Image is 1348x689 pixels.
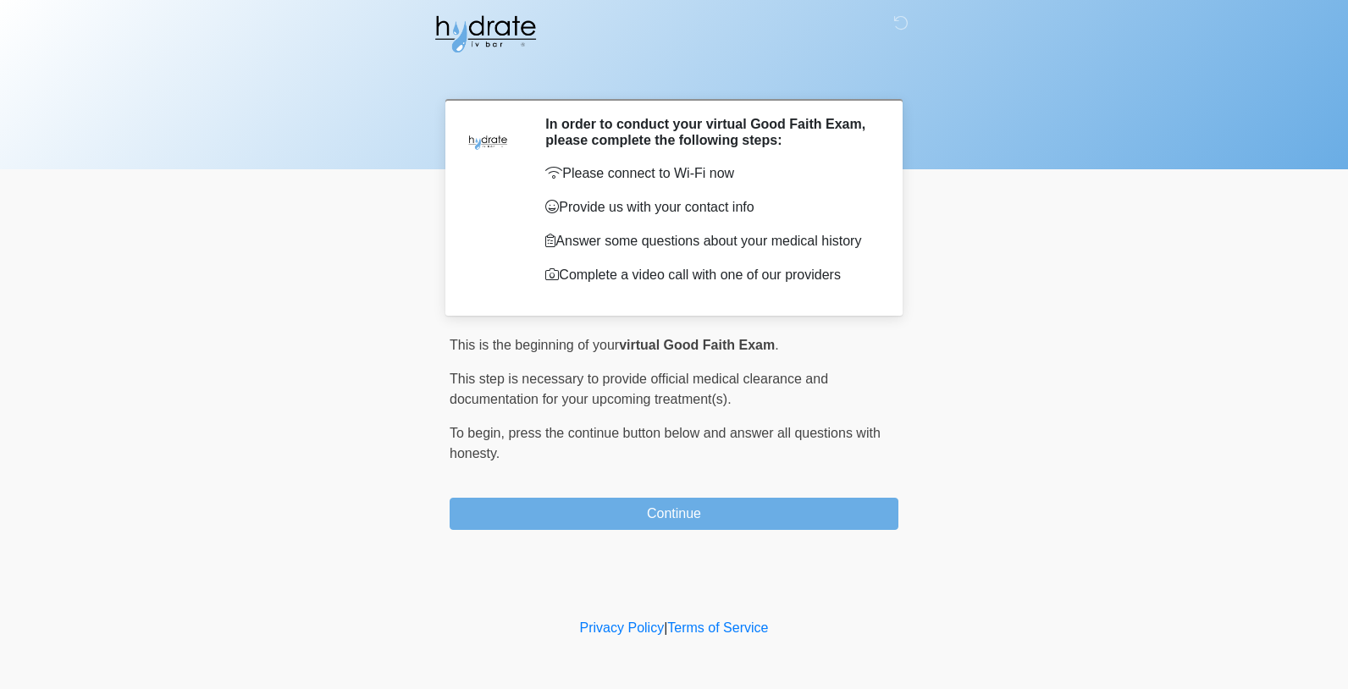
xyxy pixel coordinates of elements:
span: . [775,338,778,352]
p: Answer some questions about your medical history [545,231,873,251]
strong: virtual Good Faith Exam [619,338,775,352]
h1: ‎ ‎ ‎ [437,61,911,92]
a: Privacy Policy [580,620,665,635]
span: To begin, [450,426,508,440]
a: Terms of Service [667,620,768,635]
span: press the continue button below and answer all questions with honesty. [450,426,881,460]
img: Hydrate IV Bar - Fort Collins Logo [433,13,538,55]
span: This step is necessary to provide official medical clearance and documentation for your upcoming ... [450,372,828,406]
button: Continue [450,498,898,530]
img: Agent Avatar [462,116,513,167]
h2: In order to conduct your virtual Good Faith Exam, please complete the following steps: [545,116,873,148]
a: | [664,620,667,635]
p: Provide us with your contact info [545,197,873,218]
p: Complete a video call with one of our providers [545,265,873,285]
p: Please connect to Wi-Fi now [545,163,873,184]
span: This is the beginning of your [450,338,619,352]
